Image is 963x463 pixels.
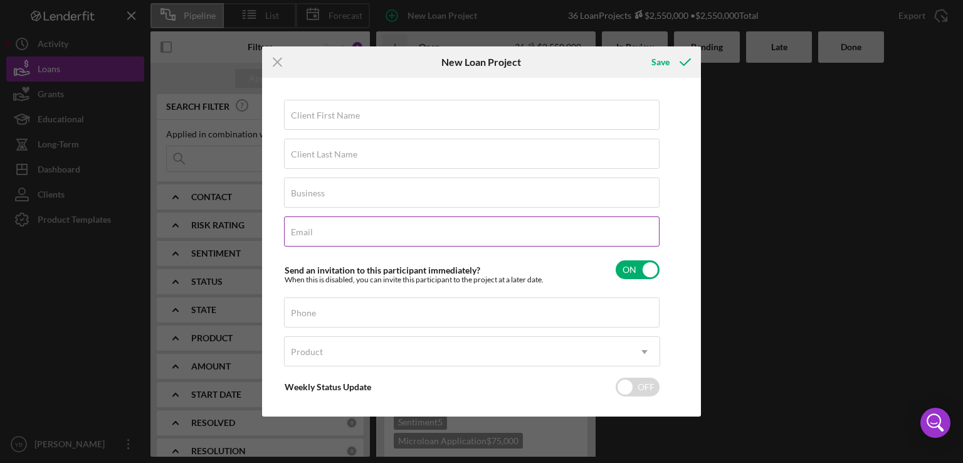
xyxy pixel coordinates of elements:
[651,50,670,75] div: Save
[291,227,313,237] label: Email
[291,188,325,198] label: Business
[291,347,323,357] div: Product
[291,149,357,159] label: Client Last Name
[285,265,480,275] label: Send an invitation to this participant immediately?
[920,408,950,438] div: Open Intercom Messenger
[291,110,360,120] label: Client First Name
[291,308,316,318] label: Phone
[441,56,521,68] h6: New Loan Project
[285,275,544,284] div: When this is disabled, you can invite this participant to the project at a later date.
[639,50,701,75] button: Save
[285,381,371,392] label: Weekly Status Update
